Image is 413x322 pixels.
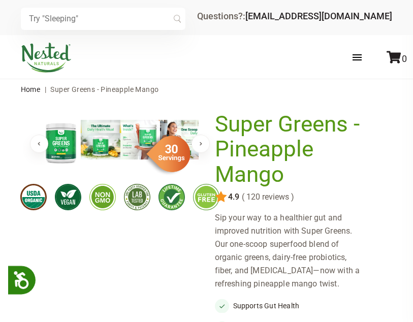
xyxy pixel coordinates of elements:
[81,120,120,159] img: Super Greens - Pineapple Mango
[227,192,239,202] span: 4.9
[239,192,294,202] span: ( 120 reviews )
[124,184,150,210] img: thirdpartytested
[160,120,200,159] img: Super Greens - Pineapple Mango
[120,120,160,159] img: Super Greens - Pineapple Mango
[21,85,41,93] a: Home
[402,53,407,64] span: 0
[245,11,392,21] a: [EMAIL_ADDRESS][DOMAIN_NAME]
[50,85,158,93] span: Super Greens - Pineapple Mango
[387,53,407,64] a: 0
[55,184,81,210] img: vegan
[215,112,367,187] h1: Super Greens - Pineapple Mango
[30,135,48,153] button: Previous
[89,184,116,210] img: gmofree
[42,85,49,93] span: |
[21,43,72,73] img: Nested Naturals
[21,8,185,30] input: Try "Sleeping"
[20,184,47,210] img: usdaorganic
[192,135,210,153] button: Next
[215,299,372,313] li: Supports Gut Health
[140,132,190,176] img: sg-servings-30.png
[158,184,185,210] img: lifetimeguarantee
[215,211,372,291] div: Sip your way to a healthier gut and improved nutrition with Super Greens. Our one-scoop superfood...
[193,184,219,210] img: glutenfree
[197,12,392,21] div: Questions?:
[215,191,227,203] img: star.svg
[41,120,81,166] img: Super Greens - Pineapple Mango
[21,79,393,100] nav: breadcrumbs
